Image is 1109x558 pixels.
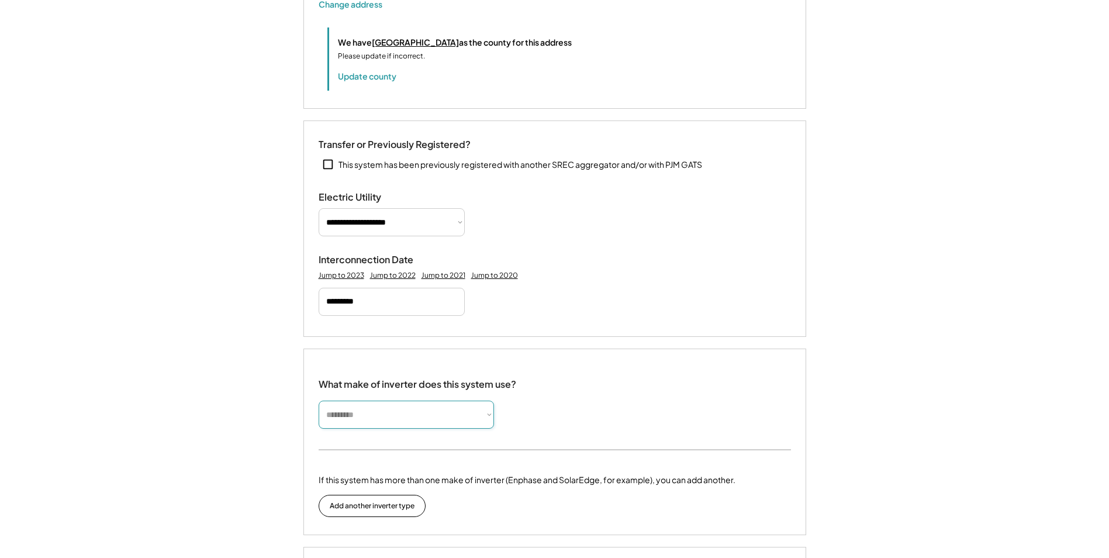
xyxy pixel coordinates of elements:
[338,51,425,61] div: Please update if incorrect.
[370,271,416,280] div: Jump to 2022
[338,70,396,82] button: Update county
[319,367,516,393] div: What make of inverter does this system use?
[319,191,436,204] div: Electric Utility
[372,37,459,47] u: [GEOGRAPHIC_DATA]
[422,271,465,280] div: Jump to 2021
[319,495,426,517] button: Add another inverter type
[319,139,471,151] div: Transfer or Previously Registered?
[319,271,364,280] div: Jump to 2023
[319,254,436,266] div: Interconnection Date
[338,36,572,49] div: We have as the county for this address
[471,271,518,280] div: Jump to 2020
[338,159,702,171] div: This system has been previously registered with another SREC aggregator and/or with PJM GATS
[319,474,735,486] div: If this system has more than one make of inverter (Enphase and SolarEdge, for example), you can a...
